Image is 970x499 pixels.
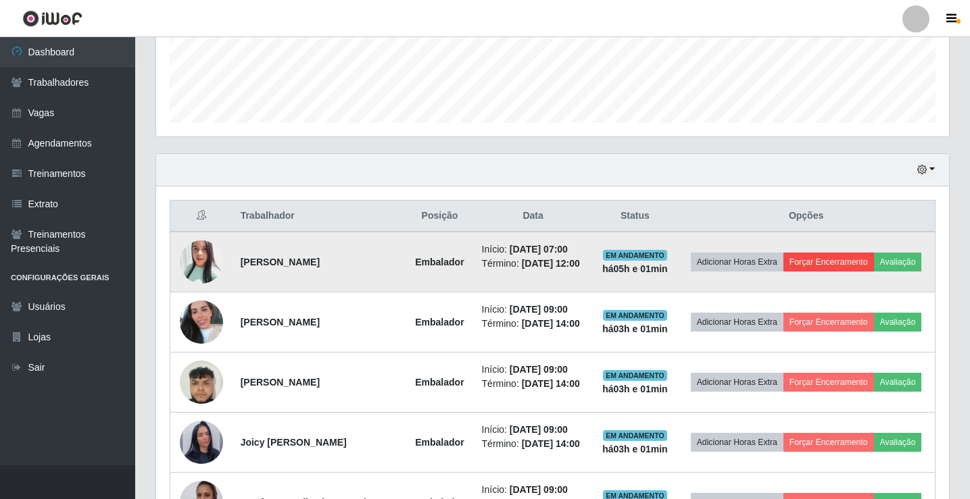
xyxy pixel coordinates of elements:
button: Forçar Encerramento [783,373,874,392]
time: [DATE] 09:00 [510,304,568,315]
button: Forçar Encerramento [783,313,874,332]
span: EM ANDAMENTO [603,430,667,441]
time: [DATE] 07:00 [510,244,568,255]
li: Início: [482,242,585,257]
strong: Embalador [415,317,464,327]
li: Início: [482,423,585,437]
li: Término: [482,257,585,271]
time: [DATE] 14:00 [522,318,580,329]
img: 1748729241814.jpeg [180,236,223,288]
li: Início: [482,483,585,497]
th: Opções [677,201,935,232]
time: [DATE] 09:00 [510,364,568,375]
strong: há 03 h e 01 min [602,384,668,394]
th: Status [593,201,677,232]
span: EM ANDAMENTO [603,310,667,321]
time: [DATE] 09:00 [510,424,568,435]
strong: há 05 h e 01 min [602,263,668,274]
time: [DATE] 14:00 [522,378,580,389]
button: Forçar Encerramento [783,253,874,271]
time: [DATE] 12:00 [522,258,580,269]
li: Término: [482,317,585,331]
button: Adicionar Horas Extra [691,433,783,452]
strong: [PERSON_NAME] [241,257,320,267]
strong: há 03 h e 01 min [602,444,668,454]
button: Forçar Encerramento [783,433,874,452]
button: Avaliação [874,313,922,332]
strong: [PERSON_NAME] [241,317,320,327]
li: Término: [482,437,585,451]
th: Data [474,201,593,232]
button: Avaliação [874,433,922,452]
li: Início: [482,363,585,377]
img: 1750447582660.jpeg [180,284,223,361]
strong: há 03 h e 01 min [602,323,668,334]
time: [DATE] 14:00 [522,438,580,449]
span: EM ANDAMENTO [603,250,667,261]
button: Avaliação [874,253,922,271]
th: Trabalhador [233,201,406,232]
strong: Joicy [PERSON_NAME] [241,437,347,448]
strong: Embalador [415,257,464,267]
img: 1743243818079.jpeg [180,404,223,481]
button: Avaliação [874,373,922,392]
strong: Embalador [415,377,464,388]
button: Adicionar Horas Extra [691,313,783,332]
button: Adicionar Horas Extra [691,373,783,392]
strong: [PERSON_NAME] [241,377,320,388]
time: [DATE] 09:00 [510,484,568,495]
button: Adicionar Horas Extra [691,253,783,271]
span: EM ANDAMENTO [603,370,667,381]
strong: Embalador [415,437,464,448]
li: Término: [482,377,585,391]
img: CoreUI Logo [22,10,82,27]
li: Início: [482,303,585,317]
img: 1731039194690.jpeg [180,353,223,411]
th: Posição [406,201,473,232]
